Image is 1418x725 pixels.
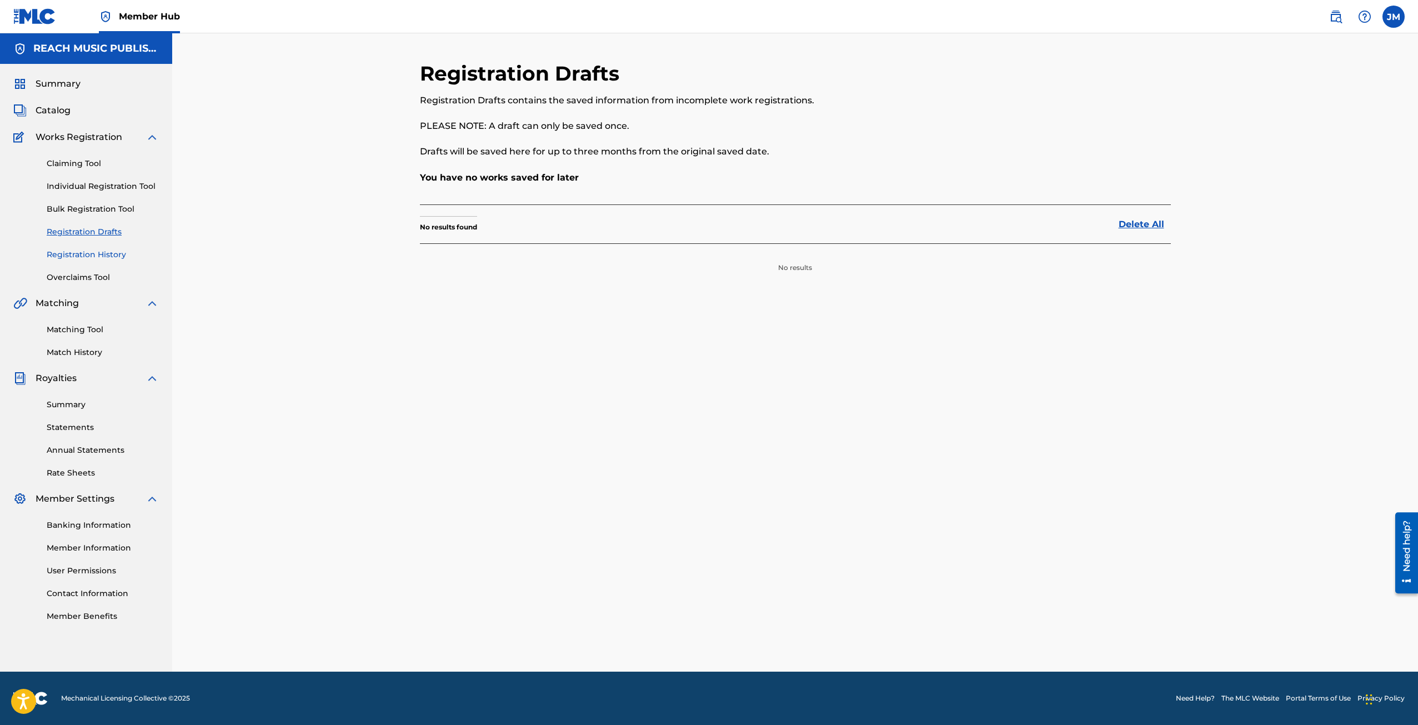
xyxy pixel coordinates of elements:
[47,444,159,456] a: Annual Statements
[33,42,159,55] h5: REACH MUSIC PUBLISHING
[47,249,159,261] a: Registration History
[61,693,190,703] span: Mechanical Licensing Collective © 2025
[47,226,159,238] a: Registration Drafts
[47,422,159,433] a: Statements
[47,181,159,192] a: Individual Registration Tool
[1366,683,1372,716] div: Drag
[13,77,81,91] a: SummarySummary
[36,297,79,310] span: Matching
[420,94,998,107] p: Registration Drafts contains the saved information from incomplete work registrations.
[1354,6,1376,28] div: Help
[1382,6,1405,28] div: User Menu
[47,542,159,554] a: Member Information
[47,565,159,577] a: User Permissions
[47,467,159,479] a: Rate Sheets
[1329,10,1342,23] img: search
[13,104,27,117] img: Catalog
[1176,693,1215,703] a: Need Help?
[1362,672,1418,725] iframe: Chat Widget
[1119,218,1171,231] a: Delete All
[47,611,159,622] a: Member Benefits
[13,372,27,385] img: Royalties
[1358,10,1371,23] img: help
[1387,508,1418,598] iframe: Resource Center
[13,77,27,91] img: Summary
[13,104,71,117] a: CatalogCatalog
[13,492,27,506] img: Member Settings
[146,492,159,506] img: expand
[420,145,998,158] p: Drafts will be saved here for up to three months from the original saved date.
[47,272,159,283] a: Overclaims Tool
[36,492,114,506] span: Member Settings
[420,119,998,133] p: PLEASE NOTE: A draft can only be saved once.
[36,77,81,91] span: Summary
[47,399,159,411] a: Summary
[13,297,27,310] img: Matching
[47,203,159,215] a: Bulk Registration Tool
[47,158,159,169] a: Claiming Tool
[146,297,159,310] img: expand
[1286,693,1351,703] a: Portal Terms of Use
[1325,6,1347,28] a: Public Search
[13,131,28,144] img: Works Registration
[146,131,159,144] img: expand
[13,692,48,705] img: logo
[1221,693,1279,703] a: The MLC Website
[36,104,71,117] span: Catalog
[778,249,812,273] p: No results
[99,10,112,23] img: Top Rightsholder
[420,171,1171,184] p: You have no works saved for later
[420,61,625,86] h2: Registration Drafts
[119,10,180,23] span: Member Hub
[36,372,77,385] span: Royalties
[13,42,27,56] img: Accounts
[47,588,159,599] a: Contact Information
[47,347,159,358] a: Match History
[13,8,56,24] img: MLC Logo
[146,372,159,385] img: expand
[47,519,159,531] a: Banking Information
[1357,693,1405,703] a: Privacy Policy
[36,131,122,144] span: Works Registration
[420,222,477,232] p: No results found
[47,324,159,336] a: Matching Tool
